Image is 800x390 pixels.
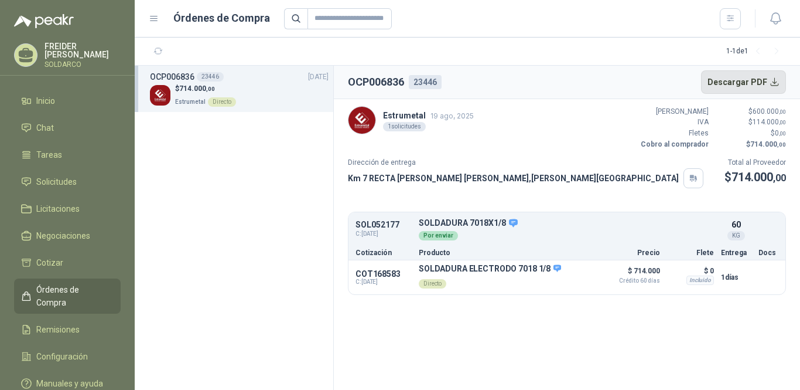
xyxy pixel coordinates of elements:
[430,111,474,120] span: 19 ago, 2025
[308,72,329,83] span: [DATE]
[348,107,375,134] img: Company Logo
[731,170,786,184] span: 714.000
[419,279,446,289] div: Directo
[638,128,709,139] p: Fletes
[36,202,80,215] span: Licitaciones
[724,168,786,186] p: $
[721,249,751,256] p: Entrega
[419,264,561,274] p: SOLDADURA ELECTRODO 7018 1/8
[383,109,474,122] p: Estrumetal
[779,108,786,115] span: ,00
[36,175,77,188] span: Solicitudes
[14,144,121,166] a: Tareas
[753,118,786,126] span: 114.000
[383,122,426,131] div: 1 solicitudes
[355,269,412,279] p: COT168583
[36,377,103,390] span: Manuales y ayuda
[777,141,786,148] span: ,00
[14,318,121,341] a: Remisiones
[753,107,786,116] span: 600.000
[667,264,714,278] p: $ 0
[36,283,110,309] span: Órdenes de Compra
[36,121,54,134] span: Chat
[173,10,270,26] h1: Órdenes de Compra
[727,231,745,240] div: KG
[601,278,660,284] span: Crédito 60 días
[686,276,714,285] div: Incluido
[731,218,741,231] p: 60
[14,14,74,28] img: Logo peakr
[701,70,787,94] button: Descargar PDF
[14,279,121,314] a: Órdenes de Compra
[36,148,62,161] span: Tareas
[721,270,751,284] p: 1 días
[197,72,224,82] div: 23446
[36,323,80,336] span: Remisiones
[179,84,215,93] span: 714.000
[355,279,412,286] span: C: [DATE]
[36,229,90,242] span: Negociaciones
[36,350,88,363] span: Configuración
[775,129,786,137] span: 0
[716,106,786,117] p: $
[175,99,206,105] span: Estrumetal
[14,252,121,274] a: Cotizar
[716,117,786,128] p: $
[14,171,121,193] a: Solicitudes
[175,83,236,94] p: $
[355,221,412,229] p: SOL052177
[419,249,594,256] p: Producto
[348,172,679,185] p: Km 7 RECTA [PERSON_NAME] [PERSON_NAME] , [PERSON_NAME][GEOGRAPHIC_DATA]
[14,225,121,247] a: Negociaciones
[355,229,412,239] span: C: [DATE]
[419,218,714,229] p: SOLDADURA 7018X1/8
[409,75,442,89] div: 23446
[638,106,709,117] p: [PERSON_NAME]
[726,42,786,61] div: 1 - 1 de 1
[601,249,660,256] p: Precio
[45,61,121,68] p: SOLDARCO
[348,157,703,168] p: Dirección de entrega
[724,157,786,168] p: Total al Proveedor
[773,172,786,184] span: ,00
[208,97,236,107] div: Directo
[36,256,63,269] span: Cotizar
[638,117,709,128] p: IVA
[14,117,121,139] a: Chat
[667,249,714,256] p: Flete
[150,70,194,83] h3: OCP006836
[36,94,55,107] span: Inicio
[779,130,786,137] span: ,00
[716,128,786,139] p: $
[150,70,329,107] a: OCP00683623446[DATE] Company Logo$714.000,00EstrumetalDirecto
[206,86,215,92] span: ,00
[348,74,404,90] h2: OCP006836
[14,90,121,112] a: Inicio
[14,198,121,220] a: Licitaciones
[638,139,709,150] p: Cobro al comprador
[355,249,412,256] p: Cotización
[419,231,458,240] div: Por enviar
[150,85,170,106] img: Company Logo
[750,140,786,148] span: 714.000
[716,139,786,150] p: $
[779,119,786,126] span: ,00
[45,42,121,59] p: FREIDER [PERSON_NAME]
[14,345,121,368] a: Configuración
[758,249,778,256] p: Docs
[601,264,660,284] p: $ 714.000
